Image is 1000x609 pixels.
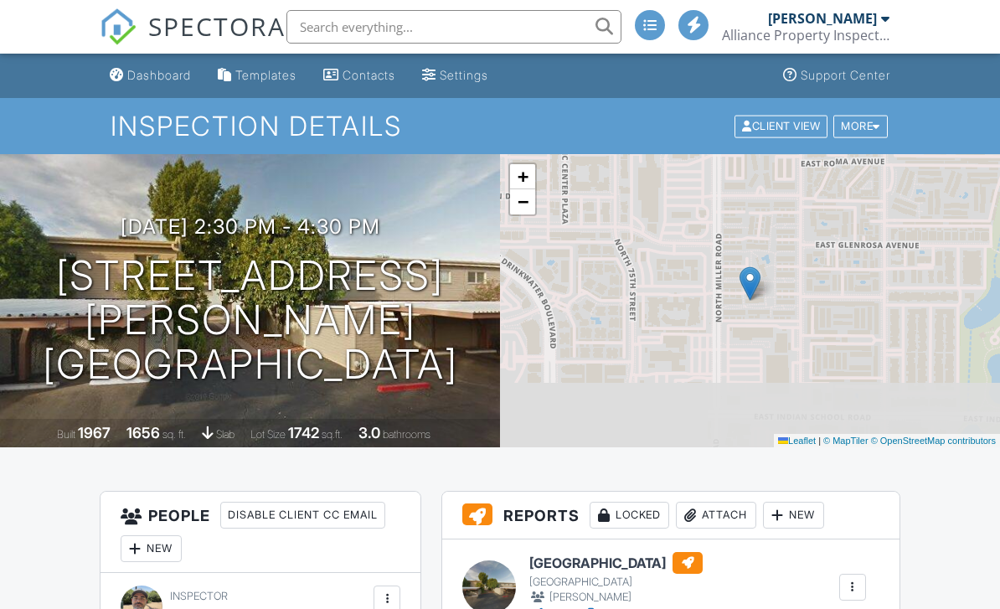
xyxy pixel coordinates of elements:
[833,115,888,137] div: More
[343,68,395,82] div: Contacts
[57,428,75,441] span: Built
[733,119,832,132] a: Client View
[740,266,760,301] img: Marker
[518,166,528,187] span: +
[27,254,473,386] h1: [STREET_ADDRESS][PERSON_NAME] [GEOGRAPHIC_DATA]
[871,436,996,446] a: © OpenStreetMap contributors
[383,428,430,441] span: bathrooms
[103,60,198,91] a: Dashboard
[442,492,899,539] h3: Reports
[415,60,495,91] a: Settings
[776,60,897,91] a: Support Center
[358,424,380,441] div: 3.0
[220,502,385,529] div: Disable Client CC Email
[529,552,703,606] a: [GEOGRAPHIC_DATA] [GEOGRAPHIC_DATA] [PERSON_NAME]
[322,428,343,441] span: sq.ft.
[735,115,827,137] div: Client View
[127,68,191,82] div: Dashboard
[529,589,703,606] div: [PERSON_NAME]
[126,424,160,441] div: 1656
[216,428,235,441] span: slab
[111,111,889,141] h1: Inspection Details
[162,428,186,441] span: sq. ft.
[722,27,889,44] div: Alliance Property Inspections
[148,8,286,44] span: SPECTORA
[288,424,319,441] div: 1742
[529,552,703,574] h6: [GEOGRAPHIC_DATA]
[78,424,111,441] div: 1967
[768,10,877,27] div: [PERSON_NAME]
[235,68,296,82] div: Templates
[529,575,703,589] div: [GEOGRAPHIC_DATA]
[440,68,488,82] div: Settings
[121,215,380,238] h3: [DATE] 2:30 pm - 4:30 pm
[250,428,286,441] span: Lot Size
[317,60,402,91] a: Contacts
[100,23,286,58] a: SPECTORA
[510,189,535,214] a: Zoom out
[823,436,869,446] a: © MapTiler
[818,436,821,446] span: |
[801,68,890,82] div: Support Center
[778,436,816,446] a: Leaflet
[590,502,669,529] div: Locked
[121,535,182,562] div: New
[286,10,621,44] input: Search everything...
[676,502,756,529] div: Attach
[101,492,420,573] h3: People
[518,191,528,212] span: −
[100,8,137,45] img: The Best Home Inspection Software - Spectora
[170,590,228,602] span: Inspector
[510,164,535,189] a: Zoom in
[763,502,824,529] div: New
[211,60,303,91] a: Templates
